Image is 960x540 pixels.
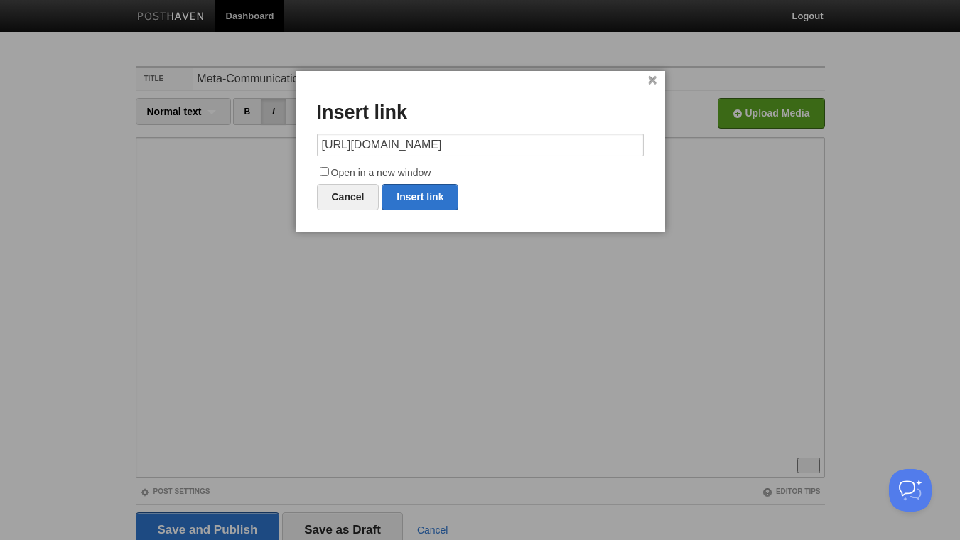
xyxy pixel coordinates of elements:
[320,167,329,176] input: Open in a new window
[317,184,379,210] a: Cancel
[889,469,932,512] iframe: Help Scout Beacon - Open
[648,77,657,85] a: ×
[317,165,644,182] label: Open in a new window
[382,184,458,210] a: Insert link
[317,102,644,124] h3: Insert link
